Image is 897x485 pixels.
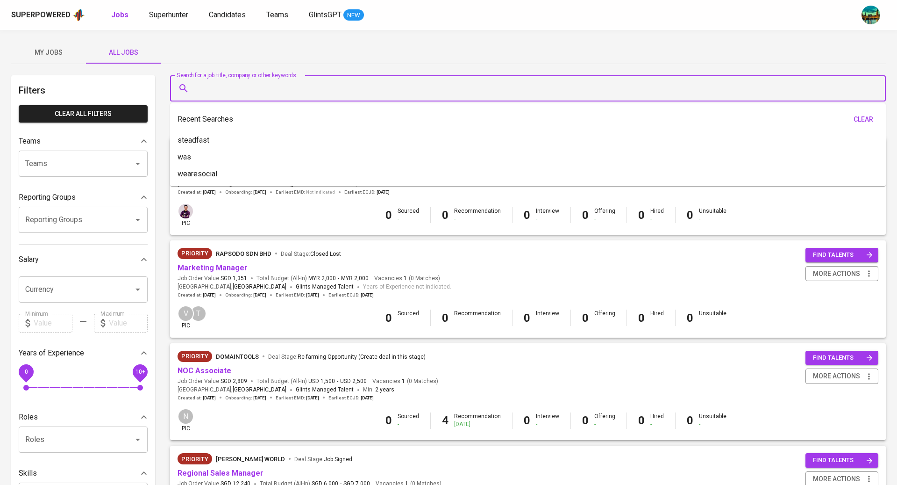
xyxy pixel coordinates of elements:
[216,250,271,257] span: Rapsodo Sdn Bhd
[256,275,369,282] span: Total Budget (All-In)
[650,420,664,428] div: -
[454,413,501,428] div: Recommendation
[178,408,194,433] div: pic
[178,455,212,464] span: Priority
[178,377,247,385] span: Job Order Value
[582,311,589,325] b: 0
[268,354,426,360] span: Deal Stage :
[699,207,726,223] div: Unsuitable
[398,318,419,326] div: -
[398,420,419,428] div: -
[19,254,39,265] p: Salary
[209,9,248,21] a: Candidates
[24,368,28,375] span: 0
[650,318,664,326] div: -
[402,275,407,282] span: 1
[848,111,878,128] button: clear
[536,207,559,223] div: Interview
[17,47,80,58] span: My Jobs
[109,314,148,333] input: Value
[19,347,84,359] p: Years of Experience
[216,353,259,360] span: DomainTools
[805,453,878,468] button: find talents
[178,385,286,395] span: [GEOGRAPHIC_DATA] ,
[813,250,873,261] span: find talents
[296,283,354,290] span: Glints Managed Talent
[454,310,501,326] div: Recommendation
[638,209,645,222] b: 0
[650,310,664,326] div: Hired
[524,209,530,222] b: 0
[805,266,878,282] button: more actions
[111,10,128,19] b: Jobs
[594,207,615,223] div: Offering
[363,282,451,292] span: Years of Experience not indicated.
[233,385,286,395] span: [GEOGRAPHIC_DATA]
[19,83,148,98] h6: Filters
[363,386,394,393] span: Min.
[178,469,263,478] a: Regional Sales Manager
[344,189,390,195] span: Earliest ECJD :
[178,282,286,292] span: [GEOGRAPHIC_DATA] ,
[454,207,501,223] div: Recommendation
[536,215,559,223] div: -
[343,11,364,20] span: NEW
[582,414,589,427] b: 0
[149,10,188,19] span: Superhunter
[26,108,140,120] span: Clear All filters
[442,311,448,325] b: 0
[699,413,726,428] div: Unsuitable
[650,413,664,428] div: Hired
[852,114,875,125] span: clear
[11,8,85,22] a: Superpoweredapp logo
[19,188,148,207] div: Reporting Groups
[178,408,194,425] div: N
[594,310,615,326] div: Offering
[699,310,726,326] div: Unsuitable
[650,207,664,223] div: Hired
[131,283,144,296] button: Open
[805,369,878,384] button: more actions
[178,204,193,218] img: erwin@glints.com
[813,370,860,382] span: more actions
[372,377,438,385] span: Vacancies ( 0 Matches )
[813,455,873,466] span: find talents
[309,9,364,21] a: GlintsGPT NEW
[216,456,285,463] span: [PERSON_NAME] World
[221,377,247,385] span: SGD 2,809
[203,189,216,195] span: [DATE]
[687,209,693,222] b: 0
[375,386,394,393] span: 2 years
[398,413,419,428] div: Sourced
[178,275,247,282] span: Job Order Value
[149,9,190,21] a: Superhunter
[536,413,559,428] div: Interview
[111,9,130,21] a: Jobs
[306,292,319,298] span: [DATE]
[813,353,873,363] span: find talents
[72,8,85,22] img: app logo
[178,352,212,361] span: Priority
[454,215,501,223] div: -
[524,311,530,325] b: 0
[298,354,426,360] span: Re-farming Opportunity (Create deal in this stage)
[594,420,615,428] div: -
[225,292,266,298] span: Onboarding :
[178,111,878,128] div: Recent Searches
[203,395,216,401] span: [DATE]
[19,468,37,479] p: Skills
[687,414,693,427] b: 0
[385,209,392,222] b: 0
[19,192,76,203] p: Reporting Groups
[19,344,148,362] div: Years of Experience
[178,305,194,322] div: V
[294,456,352,463] span: Deal Stage :
[178,305,194,330] div: pic
[594,215,615,223] div: -
[225,395,266,401] span: Onboarding :
[805,248,878,262] button: find talents
[324,456,352,463] span: Job Signed
[337,377,338,385] span: -
[178,203,194,227] div: pic
[296,386,354,393] span: Glints Managed Talent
